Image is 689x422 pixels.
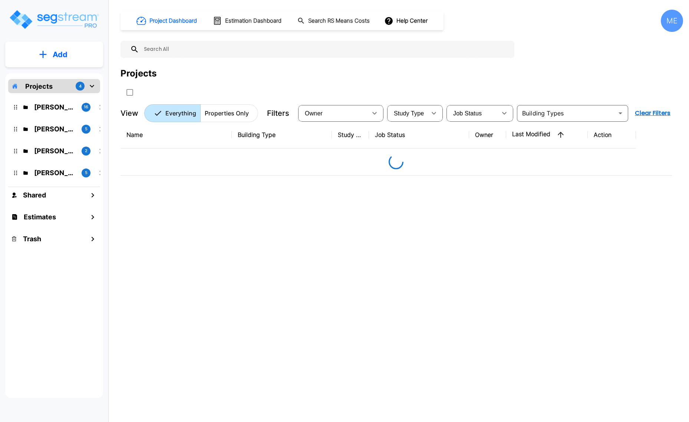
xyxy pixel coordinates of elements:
input: Search All [139,41,511,58]
th: Name [121,121,232,148]
div: Select [300,103,367,124]
p: M.E. Folder [34,146,76,156]
p: Karina's Folder [34,124,76,134]
p: 16 [84,104,88,110]
button: Project Dashboard [133,13,201,29]
p: View [121,108,138,119]
th: Job Status [369,121,469,148]
h1: Estimates [24,212,56,222]
p: Kristina's Folder (Finalized Reports) [34,102,76,112]
p: Jon's Folder [34,168,76,178]
button: Help Center [383,14,431,28]
p: 2 [85,148,88,154]
img: Logo [9,9,99,30]
span: Study Type [394,110,424,117]
h1: Search RS Means Costs [308,17,370,25]
div: Projects [121,67,156,80]
div: Platform [144,104,258,122]
div: ME [661,10,683,32]
div: Select [389,103,426,124]
button: Properties Only [200,104,258,122]
p: 5 [85,126,88,132]
button: Search RS Means Costs [294,14,374,28]
button: SelectAll [122,85,137,100]
h1: Estimation Dashboard [225,17,281,25]
p: 5 [85,170,88,176]
th: Owner [469,121,506,148]
button: Estimation Dashboard [210,13,286,29]
p: 4 [79,83,82,89]
button: Everything [144,104,201,122]
h1: Trash [23,234,41,244]
p: Projects [25,81,53,91]
th: Study Type [332,121,369,148]
th: Building Type [232,121,332,148]
h1: Shared [23,190,46,200]
span: Job Status [453,110,482,117]
button: Clear Filters [632,106,673,121]
h1: Project Dashboard [149,17,197,25]
div: Select [448,103,497,124]
th: Action [588,121,636,148]
p: Everything [165,109,196,118]
button: Add [5,44,103,65]
p: Add [53,49,67,60]
button: Open [615,108,626,118]
p: Filters [267,108,289,119]
th: Last Modified [506,121,588,148]
input: Building Types [519,108,614,118]
span: Owner [305,110,323,117]
p: Properties Only [205,109,249,118]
